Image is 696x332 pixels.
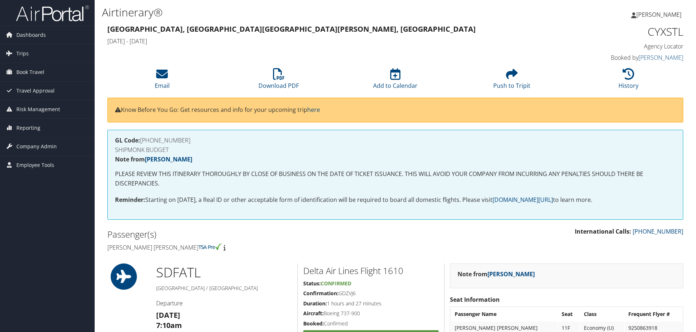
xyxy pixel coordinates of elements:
[156,320,182,330] strong: 7:10am
[115,155,192,163] strong: Note from
[155,72,170,90] a: Email
[156,299,292,307] h4: Departure
[102,5,493,20] h1: Airtinerary®
[303,290,439,297] h5: GDZVJ6
[16,82,55,100] span: Travel Approval
[458,270,535,278] strong: Note from
[107,228,390,241] h2: Passenger(s)
[636,11,681,19] span: [PERSON_NAME]
[547,42,683,50] h4: Agency Locator
[16,5,89,22] img: airportal-logo.png
[107,37,537,45] h4: [DATE] - [DATE]
[451,308,557,321] th: Passenger Name
[631,4,689,26] a: [PERSON_NAME]
[115,105,676,115] p: Know Before You Go: Get resources and info for your upcoming trip
[156,263,292,282] h1: SDF ATL
[115,169,676,188] p: PLEASE REVIEW THIS ITINERARY THOROUGHLY BY CLOSE OF BUSINESS ON THE DATE OF TICKET ISSUANCE. THIS...
[373,72,418,90] a: Add to Calendar
[303,310,439,317] h5: Boeing 737-900
[618,72,638,90] a: History
[16,100,60,118] span: Risk Management
[115,196,145,204] strong: Reminder:
[145,155,192,163] a: [PERSON_NAME]
[321,280,351,287] span: Confirmed
[258,72,299,90] a: Download PDF
[115,137,676,143] h4: [PHONE_NUMBER]
[303,265,439,277] h2: Delta Air Lines Flight 1610
[303,300,327,307] strong: Duration:
[156,310,180,320] strong: [DATE]
[198,243,222,250] img: tsa-precheck.png
[307,106,320,114] a: here
[638,54,683,62] a: [PERSON_NAME]
[16,26,46,44] span: Dashboards
[450,296,500,304] strong: Seat Information
[156,285,292,292] h5: [GEOGRAPHIC_DATA] / [GEOGRAPHIC_DATA]
[16,44,29,63] span: Trips
[633,227,683,235] a: [PHONE_NUMBER]
[115,147,676,153] h4: SHIPMONK BUDGET
[303,320,439,327] h5: Confirmed
[487,270,535,278] a: [PERSON_NAME]
[303,310,324,317] strong: Aircraft:
[558,308,580,321] th: Seat
[303,300,439,307] h5: 1 hours and 27 minutes
[107,243,390,251] h4: [PERSON_NAME] [PERSON_NAME]
[575,227,631,235] strong: International Calls:
[115,195,676,205] p: Starting on [DATE], a Real ID or other acceptable form of identification will be required to boar...
[303,280,321,287] strong: Status:
[16,156,54,174] span: Employee Tools
[547,24,683,39] h1: CYXSTL
[16,137,57,156] span: Company Admin
[493,196,553,204] a: [DOMAIN_NAME][URL]
[580,308,624,321] th: Class
[493,72,530,90] a: Push to Tripit
[16,119,40,137] span: Reporting
[303,320,324,327] strong: Booked:
[115,136,140,144] strong: GL Code:
[547,54,683,62] h4: Booked by
[303,290,339,297] strong: Confirmation:
[16,63,44,81] span: Book Travel
[625,308,682,321] th: Frequent Flyer #
[107,24,476,34] strong: [GEOGRAPHIC_DATA], [GEOGRAPHIC_DATA] [GEOGRAPHIC_DATA][PERSON_NAME], [GEOGRAPHIC_DATA]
